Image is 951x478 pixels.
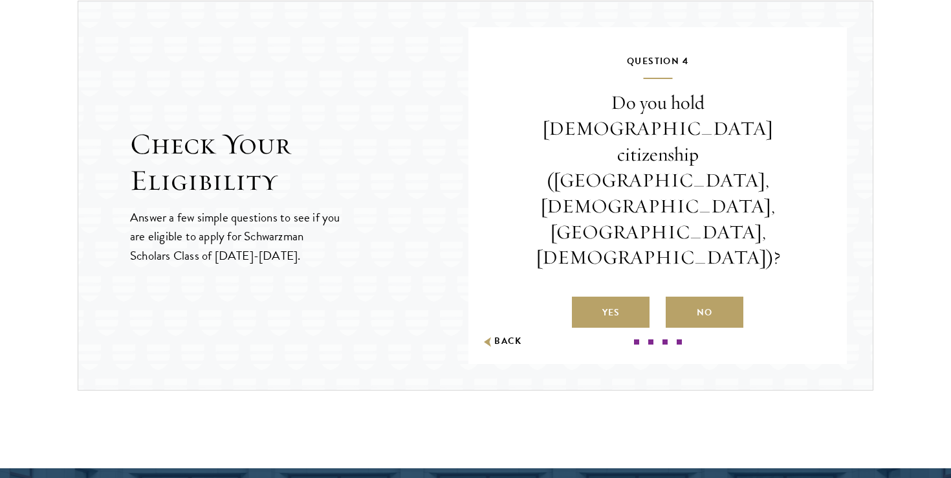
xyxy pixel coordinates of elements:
[572,297,650,328] label: Yes
[507,90,808,271] p: Do you hold [DEMOGRAPHIC_DATA] citizenship ([GEOGRAPHIC_DATA], [DEMOGRAPHIC_DATA], [GEOGRAPHIC_DA...
[130,208,342,264] p: Answer a few simple questions to see if you are eligible to apply for Schwarzman Scholars Class o...
[666,297,743,328] label: No
[507,53,808,79] h5: Question 4
[130,126,468,199] h2: Check Your Eligibility
[481,335,522,348] button: Back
